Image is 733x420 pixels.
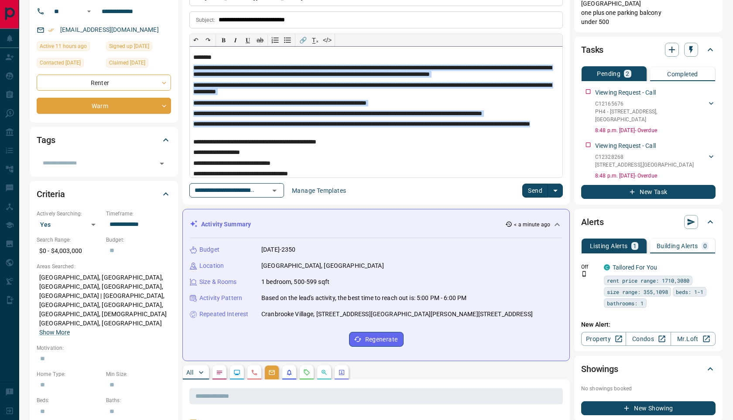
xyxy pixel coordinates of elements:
p: Subject: [196,16,215,24]
p: Activity Pattern [199,294,242,303]
button: New Task [581,185,716,199]
div: Sun Aug 17 2025 [37,41,102,54]
button: Show More [39,328,70,337]
p: Home Type: [37,370,102,378]
span: Active 11 hours ago [40,42,87,51]
button: ↶ [190,34,202,46]
p: Cranbrooke Village, [STREET_ADDRESS][GEOGRAPHIC_DATA][PERSON_NAME][STREET_ADDRESS] [261,310,533,319]
a: Tailored For You [613,264,657,271]
p: Activity Summary [201,220,251,229]
p: [GEOGRAPHIC_DATA], [GEOGRAPHIC_DATA], [GEOGRAPHIC_DATA], [GEOGRAPHIC_DATA], [GEOGRAPHIC_DATA] | [... [37,270,171,340]
span: bathrooms: 1 [607,299,644,307]
span: size range: 355,1098 [607,287,668,296]
p: $0 - $4,003,000 [37,244,102,258]
p: PH4 - [STREET_ADDRESS] , [GEOGRAPHIC_DATA] [595,108,707,123]
p: 2 [626,71,629,77]
div: Renter [37,75,171,91]
h2: Alerts [581,215,604,229]
button: 𝐔 [242,34,254,46]
p: 1 bedroom, 500-599 sqft [261,277,329,287]
button: New Showing [581,401,716,415]
svg: Email Verified [48,27,54,33]
h2: Criteria [37,187,65,201]
button: </> [321,34,333,46]
p: Size & Rooms [199,277,237,287]
p: Pending [597,71,620,77]
button: Open [156,157,168,170]
p: All [186,369,193,376]
button: 𝑰 [229,34,242,46]
div: Tags [37,130,171,150]
p: < a minute ago [514,221,550,229]
button: T̲ₓ [309,34,321,46]
div: condos.ca [604,264,610,270]
button: Send [522,184,548,198]
button: Open [268,184,281,197]
div: Yes [37,218,102,232]
div: Wed Jul 08 2020 [106,41,171,54]
div: Activity Summary< a minute ago [190,216,562,232]
p: Budget [199,245,219,254]
p: Viewing Request - Call [595,88,656,97]
p: Timeframe: [106,210,171,218]
svg: Listing Alerts [286,369,293,376]
p: Areas Searched: [37,263,171,270]
span: Signed up [DATE] [109,42,149,51]
p: Actively Searching: [37,210,102,218]
div: split button [522,184,563,198]
p: Completed [667,71,698,77]
svg: Emails [268,369,275,376]
a: Property [581,332,626,346]
svg: Agent Actions [338,369,345,376]
span: 𝐔 [246,37,250,44]
p: Location [199,261,224,270]
s: ab [257,37,264,44]
p: New Alert: [581,320,716,329]
p: No showings booked [581,385,716,393]
p: C12328268 [595,153,694,161]
a: Mr.Loft [671,332,716,346]
button: Open [84,6,94,17]
div: Mon Aug 11 2025 [37,58,102,70]
p: 0 [703,243,707,249]
p: Budget: [106,236,171,244]
p: Off [581,263,599,271]
p: 8:48 p.m. [DATE] - Overdue [595,172,716,180]
p: C12165676 [595,100,707,108]
div: Warm [37,98,171,114]
a: Condos [626,332,671,346]
button: ↷ [202,34,214,46]
h2: Showings [581,362,618,376]
button: ab [254,34,266,46]
svg: Push Notification Only [581,271,587,277]
div: C12328268[STREET_ADDRESS],[GEOGRAPHIC_DATA] [595,151,716,171]
button: Bullet list [281,34,294,46]
p: [GEOGRAPHIC_DATA], [GEOGRAPHIC_DATA] [261,261,384,270]
button: Regenerate [349,332,404,347]
div: Tasks [581,39,716,60]
div: Alerts [581,212,716,232]
svg: Lead Browsing Activity [233,369,240,376]
p: Repeated Interest [199,310,248,319]
svg: Requests [303,369,310,376]
span: beds: 1-1 [676,287,703,296]
button: Manage Templates [287,184,351,198]
p: Listing Alerts [590,243,628,249]
span: Claimed [DATE] [109,58,145,67]
p: 1 [633,243,637,249]
p: Baths: [106,396,171,404]
a: [EMAIL_ADDRESS][DOMAIN_NAME] [60,26,159,33]
p: Search Range: [37,236,102,244]
h2: Tasks [581,43,603,57]
h2: Tags [37,133,55,147]
div: Mon Aug 11 2025 [106,58,171,70]
p: 8:48 p.m. [DATE] - Overdue [595,126,716,134]
p: Beds: [37,396,102,404]
button: 🔗 [297,34,309,46]
div: C12165676PH4 - [STREET_ADDRESS],[GEOGRAPHIC_DATA] [595,98,716,125]
svg: Notes [216,369,223,376]
button: Numbered list [269,34,281,46]
p: Motivation: [37,344,171,352]
p: Building Alerts [657,243,698,249]
p: [DATE]-2350 [261,245,295,254]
